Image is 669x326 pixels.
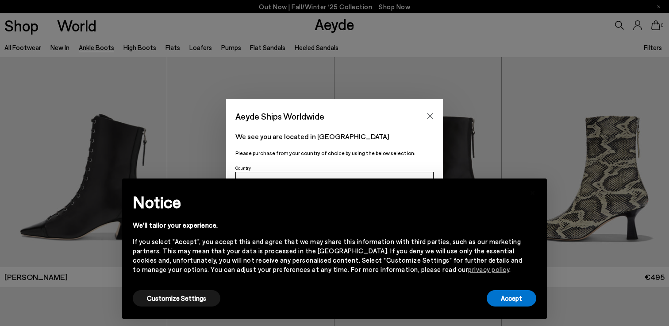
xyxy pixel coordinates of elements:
div: We'll tailor your experience. [133,221,522,230]
span: Country [235,165,251,171]
a: privacy policy [468,265,509,273]
button: Close [423,109,437,123]
span: Aeyde Ships Worldwide [235,109,324,124]
button: Close this notice [522,181,543,202]
p: We see you are located in [GEOGRAPHIC_DATA] [235,131,434,142]
button: Accept [487,290,536,307]
h2: Notice [133,190,522,213]
button: Customize Settings [133,290,220,307]
span: × [530,185,536,198]
p: Please purchase from your country of choice by using the below selection: [235,149,434,157]
div: If you select "Accept", you accept this and agree that we may share this information with third p... [133,237,522,274]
